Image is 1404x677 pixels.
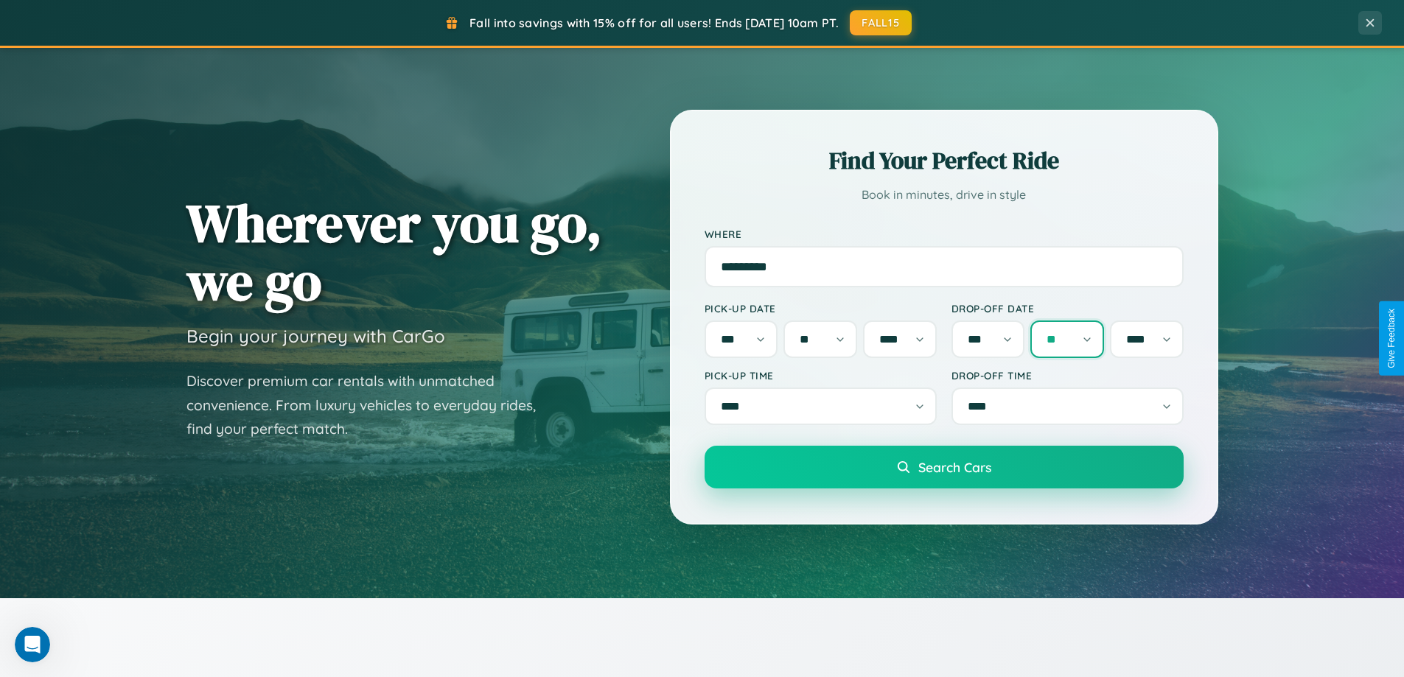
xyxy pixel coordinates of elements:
label: Where [705,228,1184,240]
span: Search Cars [918,459,991,475]
label: Pick-up Time [705,369,937,382]
h1: Wherever you go, we go [186,194,602,310]
h3: Begin your journey with CarGo [186,325,445,347]
p: Discover premium car rentals with unmatched convenience. From luxury vehicles to everyday rides, ... [186,369,555,441]
h2: Find Your Perfect Ride [705,144,1184,177]
p: Book in minutes, drive in style [705,184,1184,206]
button: Search Cars [705,446,1184,488]
button: FALL15 [850,10,912,35]
iframe: Intercom live chat [15,627,50,662]
label: Drop-off Time [951,369,1184,382]
span: Fall into savings with 15% off for all users! Ends [DATE] 10am PT. [469,15,839,30]
div: Give Feedback [1386,309,1397,368]
label: Pick-up Date [705,302,937,315]
label: Drop-off Date [951,302,1184,315]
